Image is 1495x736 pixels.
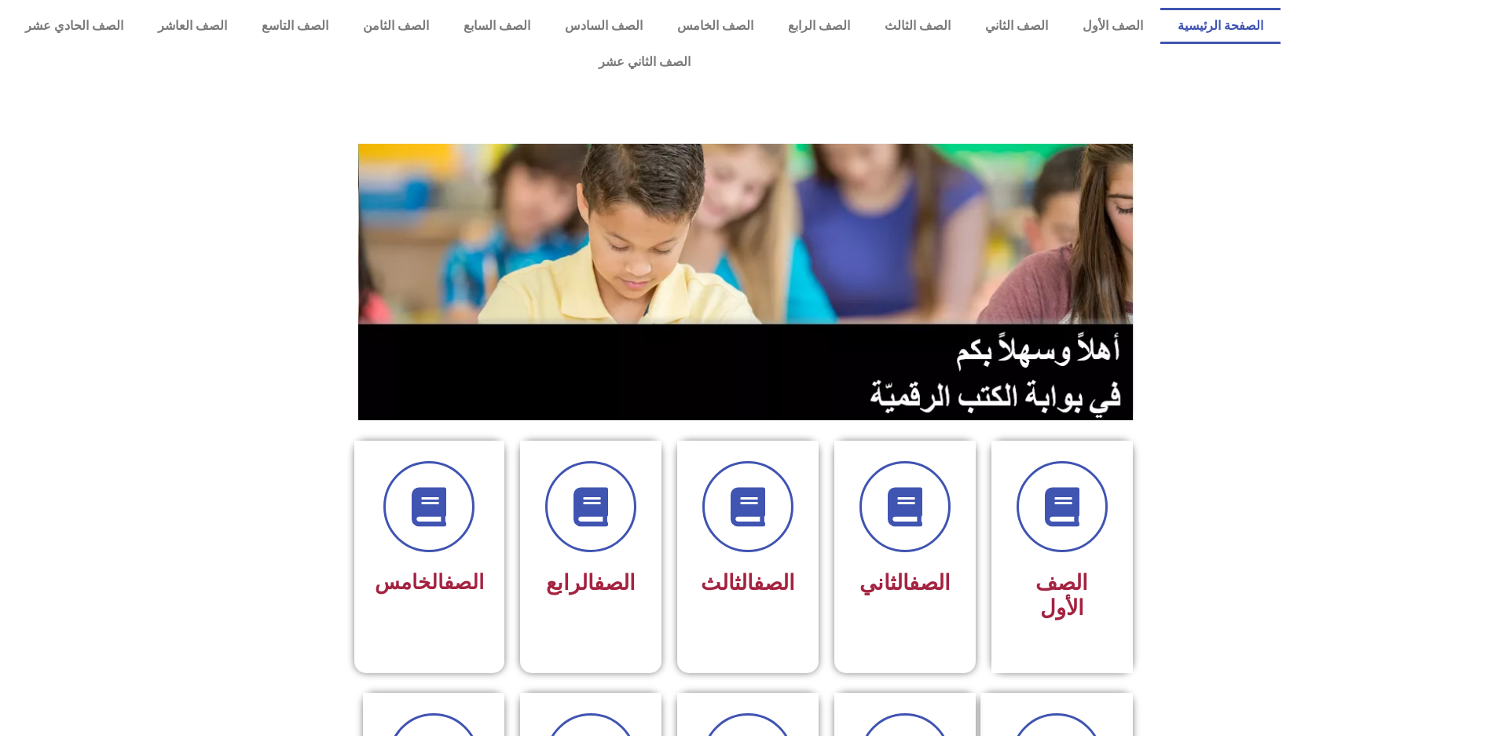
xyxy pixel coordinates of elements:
[867,8,968,44] a: الصف الثالث
[444,570,484,594] a: الصف
[8,44,1281,80] a: الصف الثاني عشر
[660,8,771,44] a: الصف الخامس
[141,8,244,44] a: الصف العاشر
[8,8,141,44] a: الصف الحادي عشر
[1065,8,1160,44] a: الصف الأول
[548,8,660,44] a: الصف السادس
[968,8,1065,44] a: الصف الثاني
[1160,8,1281,44] a: الصفحة الرئيسية
[859,570,951,595] span: الثاني
[753,570,795,595] a: الصف
[244,8,346,44] a: الصف التاسع
[375,570,484,594] span: الخامس
[1035,570,1088,621] span: الصف الأول
[909,570,951,595] a: الصف
[771,8,867,44] a: الصف الرابع
[346,8,446,44] a: الصف الثامن
[594,570,636,595] a: الصف
[701,570,795,595] span: الثالث
[546,570,636,595] span: الرابع
[446,8,548,44] a: الصف السابع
